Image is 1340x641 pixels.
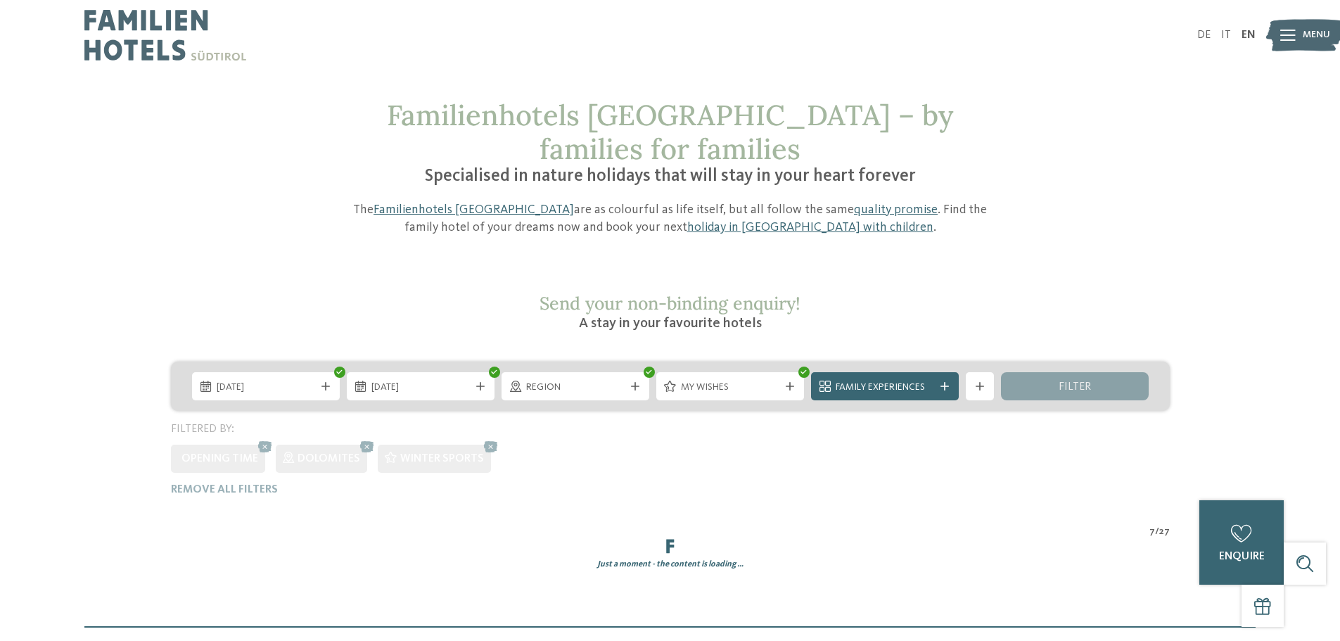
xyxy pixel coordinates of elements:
[160,559,1180,571] div: Just a moment - the content is loading …
[336,201,1004,236] p: The are as colourful as life itself, but all follow the same . Find the family hotel of your drea...
[374,203,574,216] a: Familienhotels [GEOGRAPHIC_DATA]
[854,203,938,216] a: quality promise
[1219,551,1265,562] span: enquire
[540,292,800,315] span: Send your non-binding enquiry!
[1303,28,1330,42] span: Menu
[1149,525,1155,539] span: 7
[1221,30,1231,41] a: IT
[579,317,762,331] span: A stay in your favourite hotels
[681,381,779,395] span: My wishes
[217,381,315,395] span: [DATE]
[1159,525,1170,539] span: 27
[836,381,934,395] span: Family Experiences
[1197,30,1211,41] a: DE
[1199,500,1284,585] a: enquire
[1155,525,1159,539] span: /
[526,381,625,395] span: Region
[387,97,953,167] span: Familienhotels [GEOGRAPHIC_DATA] – by families for families
[1242,30,1256,41] a: EN
[425,167,916,185] span: Specialised in nature holidays that will stay in your heart forever
[687,221,933,234] a: holiday in [GEOGRAPHIC_DATA] with children
[371,381,470,395] span: [DATE]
